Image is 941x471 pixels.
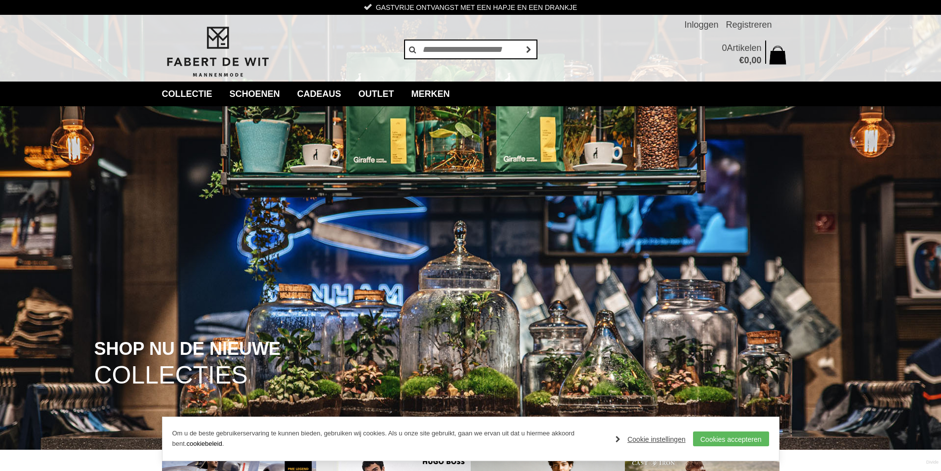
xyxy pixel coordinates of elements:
[351,82,402,106] a: Outlet
[222,82,287,106] a: Schoenen
[749,55,751,65] span: ,
[186,440,222,447] a: cookiebeleid
[727,43,761,53] span: Artikelen
[926,456,939,469] a: Divide
[751,55,761,65] span: 00
[726,15,772,35] a: Registreren
[744,55,749,65] span: 0
[615,432,686,447] a: Cookie instellingen
[94,340,281,358] span: SHOP NU DE NIEUWE
[739,55,744,65] span: €
[172,428,606,449] p: Om u de beste gebruikerservaring te kunnen bieden, gebruiken wij cookies. Als u onze site gebruik...
[404,82,457,106] a: Merken
[722,43,727,53] span: 0
[693,431,769,446] a: Cookies accepteren
[290,82,349,106] a: Cadeaus
[684,15,718,35] a: Inloggen
[155,82,220,106] a: collectie
[162,25,273,79] img: Fabert de Wit
[94,363,248,388] span: COLLECTIES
